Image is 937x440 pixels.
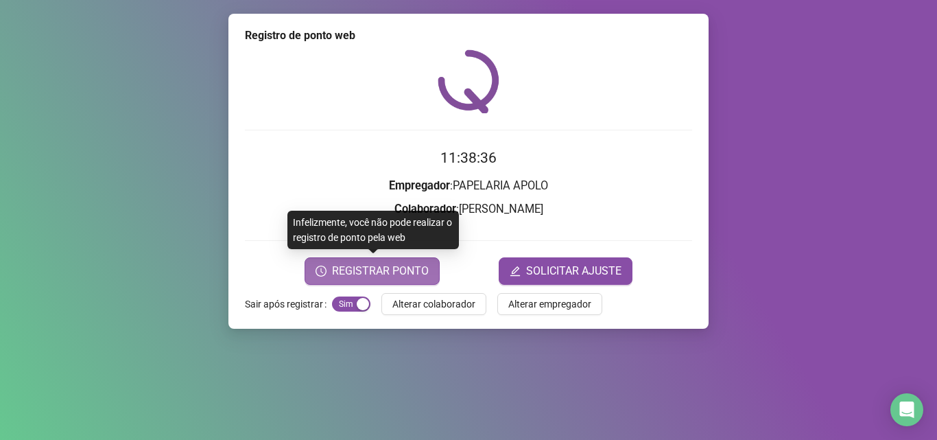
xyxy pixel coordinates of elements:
[526,263,621,279] span: SOLICITAR AJUSTE
[245,177,692,195] h3: : PAPELARIA APOLO
[245,200,692,218] h3: : [PERSON_NAME]
[245,27,692,44] div: Registro de ponto web
[316,266,327,277] span: clock-circle
[499,257,632,285] button: editSOLICITAR AJUSTE
[497,293,602,315] button: Alterar empregador
[394,202,456,216] strong: Colaborador
[305,257,440,285] button: REGISTRAR PONTO
[332,263,429,279] span: REGISTRAR PONTO
[389,179,450,192] strong: Empregador
[510,266,521,277] span: edit
[890,393,923,426] div: Open Intercom Messenger
[381,293,486,315] button: Alterar colaborador
[440,150,497,166] time: 11:38:36
[392,297,475,312] span: Alterar colaborador
[438,49,499,113] img: QRPoint
[508,297,591,312] span: Alterar empregador
[287,211,459,249] div: Infelizmente, você não pode realizar o registro de ponto pela web
[245,293,332,315] label: Sair após registrar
